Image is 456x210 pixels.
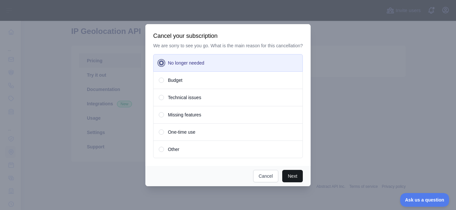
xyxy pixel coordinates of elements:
iframe: Toggle Customer Support [400,193,449,207]
span: One-time use [168,129,195,135]
span: Missing features [168,112,201,118]
p: We are sorry to see you go. What is the main reason for this cancellation? [153,42,303,49]
span: Technical issues [168,94,201,101]
h3: Cancel your subscription [153,32,303,40]
span: Budget [168,77,182,83]
button: Next [282,170,303,182]
span: No longer needed [168,60,204,66]
button: Cancel [253,170,279,182]
span: Other [168,146,179,153]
